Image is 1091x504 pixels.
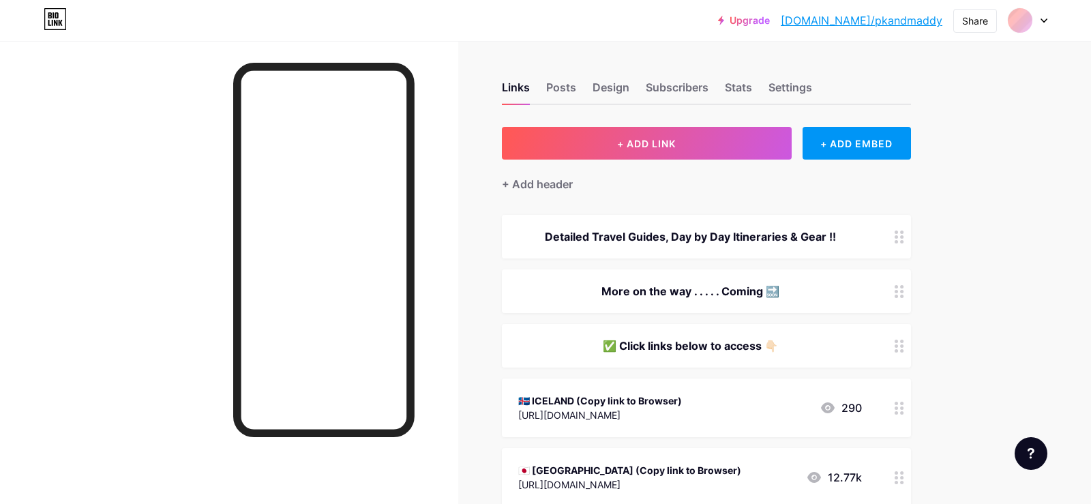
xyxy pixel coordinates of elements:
div: Subscribers [646,79,708,104]
div: + Add header [502,176,573,192]
a: [DOMAIN_NAME]/pkandmaddy [781,12,942,29]
div: Links [502,79,530,104]
div: Share [962,14,988,28]
div: Posts [546,79,576,104]
div: [URL][DOMAIN_NAME] [518,477,741,492]
div: 🇯🇵 [GEOGRAPHIC_DATA] (Copy link to Browser) [518,463,741,477]
div: ✅ Click links below to access 👇🏻 [518,338,862,354]
div: + ADD EMBED [803,127,911,160]
div: Stats [725,79,752,104]
div: [URL][DOMAIN_NAME] [518,408,682,422]
div: 290 [820,400,862,416]
div: Settings [768,79,812,104]
div: 12.77k [806,469,862,486]
span: + ADD LINK [617,138,676,149]
button: + ADD LINK [502,127,792,160]
div: 🇮🇸 ICELAND (Copy link to Browser) [518,394,682,408]
div: Detailed Travel Guides, Day by Day Itineraries & Gear !! [518,228,862,245]
a: Upgrade [718,15,770,26]
div: Design [593,79,629,104]
div: More on the way . . . . . Coming 🔜 [518,283,862,299]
